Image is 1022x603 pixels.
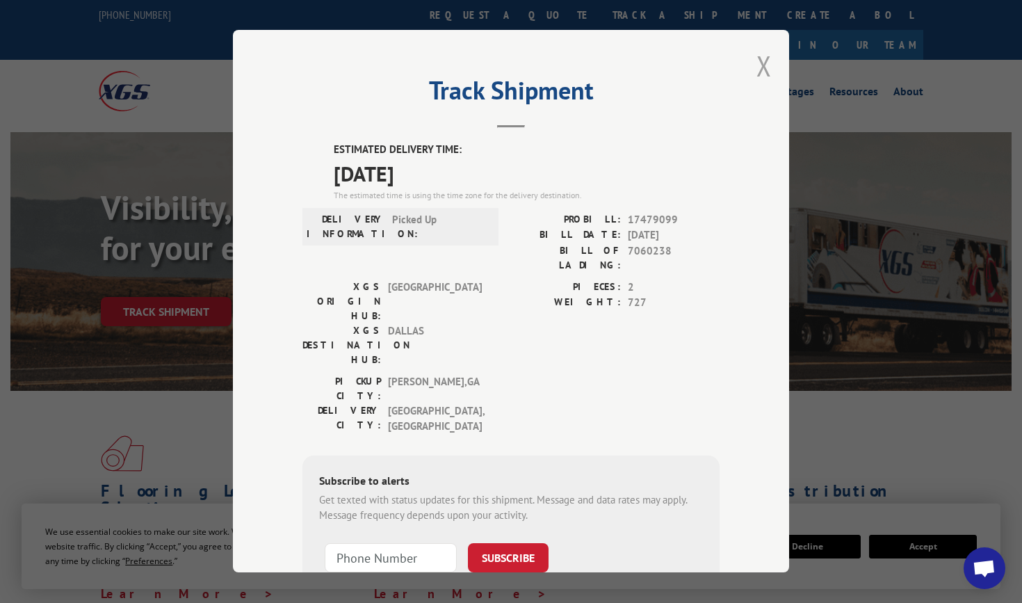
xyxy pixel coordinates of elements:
[302,323,381,367] label: XGS DESTINATION HUB:
[319,492,703,524] div: Get texted with status updates for this shipment. Message and data rates may apply. Message frequ...
[302,374,381,403] label: PICKUP CITY:
[334,189,720,202] div: The estimated time is using the time zone for the delivery destination.
[628,295,720,311] span: 727
[388,374,482,403] span: [PERSON_NAME] , GA
[628,280,720,296] span: 2
[334,142,720,158] label: ESTIMATED DELIVERY TIME:
[511,280,621,296] label: PIECES:
[302,81,720,107] h2: Track Shipment
[756,47,772,84] button: Close modal
[511,243,621,273] label: BILL OF LADING:
[302,403,381,435] label: DELIVERY CITY:
[392,212,486,241] span: Picked Up
[388,280,482,323] span: [GEOGRAPHIC_DATA]
[628,243,720,273] span: 7060238
[511,295,621,311] label: WEIGHT:
[307,212,385,241] label: DELIVERY INFORMATION:
[468,543,549,572] button: SUBSCRIBE
[511,212,621,228] label: PROBILL:
[388,323,482,367] span: DALLAS
[319,472,703,492] div: Subscribe to alerts
[511,227,621,243] label: BILL DATE:
[628,212,720,228] span: 17479099
[388,403,482,435] span: [GEOGRAPHIC_DATA] , [GEOGRAPHIC_DATA]
[964,547,1005,589] div: Open chat
[302,280,381,323] label: XGS ORIGIN HUB:
[334,158,720,189] span: [DATE]
[628,227,720,243] span: [DATE]
[325,543,457,572] input: Phone Number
